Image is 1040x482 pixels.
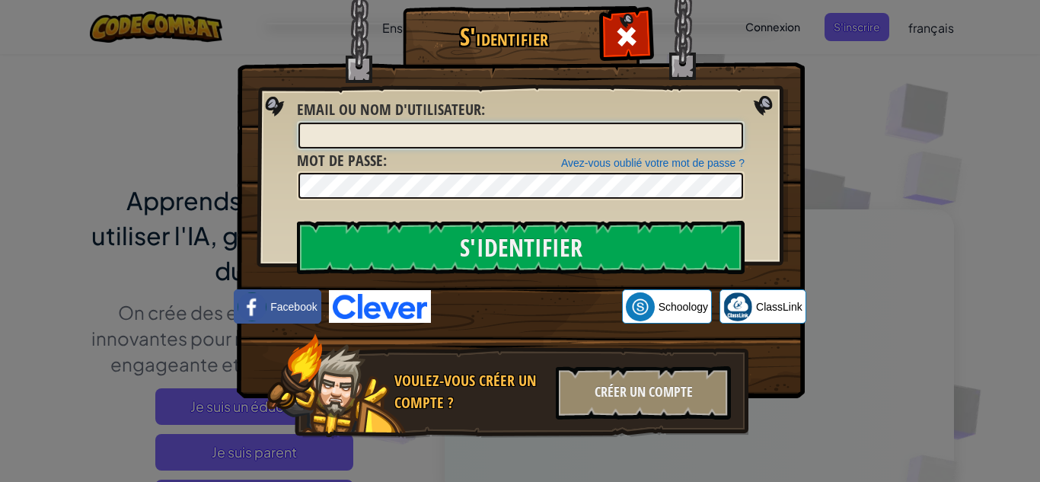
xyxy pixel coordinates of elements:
div: Voulez-vous créer un compte ? [394,370,547,413]
label: : [297,150,387,172]
img: classlink-logo-small.png [723,292,752,321]
img: clever-logo-blue.png [329,290,431,323]
h1: S'identifier [407,24,601,50]
div: Créer un compte [556,366,731,420]
input: S'identifier [297,221,745,274]
span: Email ou nom d'utilisateur [297,99,481,120]
a: Avez-vous oublié votre mot de passe ? [561,157,745,169]
span: ClassLink [756,299,802,314]
iframe: Bouton "Se connecter avec Google" [431,290,622,324]
span: Mot de passe [297,150,383,171]
img: schoology.png [626,292,655,321]
img: facebook_small.png [238,292,266,321]
span: Facebook [270,299,317,314]
span: Schoology [659,299,708,314]
label: : [297,99,485,121]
